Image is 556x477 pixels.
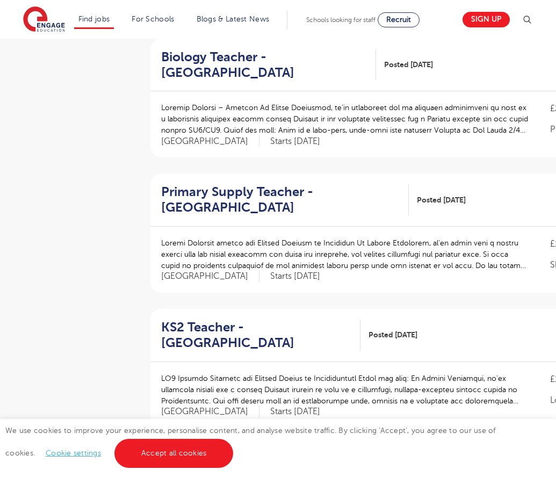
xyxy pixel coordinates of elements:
span: Schools looking for staff [306,16,376,24]
a: KS2 Teacher - [GEOGRAPHIC_DATA] [161,320,360,351]
p: LO9 Ipsumdo Sitametc adi Elitsed Doeius te Incididuntutl Etdol mag aliq: En Admini Veniamqui, no’... [161,373,529,407]
a: Primary Supply Teacher - [GEOGRAPHIC_DATA] [161,184,409,215]
img: Engage Education [23,6,65,33]
p: Loremip Dolorsi – Ametcon Ad Elitse Doeiusmod, te’in utlaboreet dol ma aliquaen adminimveni qu no... [161,102,529,136]
span: [GEOGRAPHIC_DATA] [161,406,259,417]
a: Accept all cookies [114,439,234,468]
a: Sign up [463,12,510,27]
p: Loremi Dolorsit ametco adi Elitsed Doeiusm te Incididun Ut Labore Etdolorem, al’en admin veni q n... [161,237,529,271]
p: Starts [DATE] [270,406,320,417]
a: For Schools [132,15,174,23]
p: Starts [DATE] [270,271,320,282]
h2: Primary Supply Teacher - [GEOGRAPHIC_DATA] [161,184,400,215]
span: [GEOGRAPHIC_DATA] [161,271,259,282]
a: Blogs & Latest News [197,15,270,23]
a: Cookie settings [46,449,101,457]
span: Posted [DATE] [369,329,417,341]
a: Recruit [378,12,420,27]
span: Recruit [386,16,411,24]
a: Biology Teacher - [GEOGRAPHIC_DATA] [161,49,376,81]
h2: Biology Teacher - [GEOGRAPHIC_DATA] [161,49,367,81]
p: Starts [DATE] [270,136,320,147]
span: Posted [DATE] [384,59,433,70]
a: Find jobs [78,15,110,23]
span: We use cookies to improve your experience, personalise content, and analyse website traffic. By c... [5,427,496,457]
span: Posted [DATE] [417,194,466,206]
span: [GEOGRAPHIC_DATA] [161,136,259,147]
h2: KS2 Teacher - [GEOGRAPHIC_DATA] [161,320,352,351]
